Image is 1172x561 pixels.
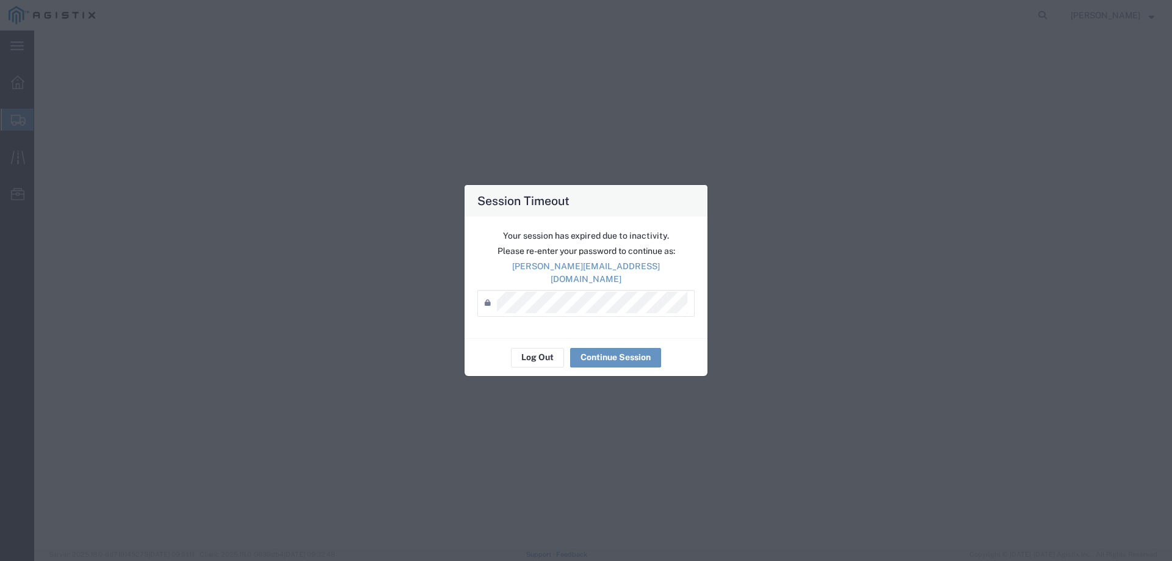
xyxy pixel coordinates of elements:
[477,245,695,258] p: Please re-enter your password to continue as:
[477,230,695,242] p: Your session has expired due to inactivity.
[570,348,661,367] button: Continue Session
[511,348,564,367] button: Log Out
[477,192,570,209] h4: Session Timeout
[477,260,695,286] p: [PERSON_NAME][EMAIL_ADDRESS][DOMAIN_NAME]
